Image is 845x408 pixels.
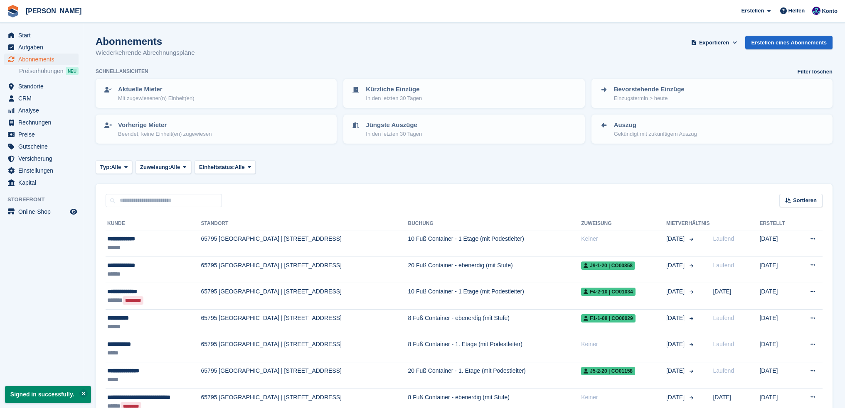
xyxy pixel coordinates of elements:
span: Einstellungen [18,165,68,176]
a: menu [4,93,79,104]
a: Jüngste Auszüge In den letzten 30 Tagen [344,115,584,143]
span: CRM [18,93,68,104]
th: Kunde [106,217,201,230]
td: 10 Fuß Container - 1 Etage (mit Podestleiter) [408,283,581,310]
p: Bevorstehende Einzüge [614,85,685,94]
a: menu [4,129,79,140]
a: Vorschau-Shop [69,207,79,217]
a: Kürzliche Einzüge In den letzten 30 Tagen [344,80,584,107]
td: [DATE] [759,283,797,310]
span: [DATE] [713,288,731,295]
span: F4-2-10 | co01034 [581,288,635,296]
a: menu [4,81,79,92]
p: Gekündigt mit zukünftigem Auszug [614,130,697,138]
span: J9-1-20 | co00858 [581,261,635,270]
a: menu [4,42,79,53]
span: Start [18,29,68,41]
td: 65795 [GEOGRAPHIC_DATA] | [STREET_ADDRESS] [201,336,408,362]
span: Kapital [18,177,68,188]
p: Mit zugewiesener(n) Einheit(en) [118,94,195,103]
a: menu [4,165,79,176]
span: [DATE] [666,340,686,349]
span: [DATE] [666,393,686,402]
a: Bevorstehende Einzüge Einzugstermin > heute [592,80,832,107]
span: Laufend [713,315,734,321]
span: Preise [18,129,68,140]
div: NEU [66,67,79,75]
span: Rechnungen [18,117,68,128]
button: Typ: Alle [96,160,132,174]
td: [DATE] [759,336,797,362]
td: 65795 [GEOGRAPHIC_DATA] | [STREET_ADDRESS] [201,257,408,283]
span: Alle [170,163,180,171]
th: Erstellt [759,217,797,230]
td: 20 Fuß Container - 1. Etage (mit Podestleiter) [408,362,581,389]
a: [PERSON_NAME] [22,4,85,18]
span: Sortieren [793,196,817,205]
h6: Schnellansichten [96,68,148,75]
a: menu [4,29,79,41]
span: Online-Shop [18,206,68,217]
span: Typ: [100,163,111,171]
a: menu [4,141,79,152]
span: Konto [822,7,838,15]
span: J5-2-20 | co01158 [581,367,635,375]
td: 8 Fuß Container - ebenerdig (mit Stufe) [408,309,581,336]
td: 20 Fuß Container - ebenerdig (mit Stufe) [408,257,581,283]
td: [DATE] [759,230,797,257]
button: Exportieren [690,36,739,49]
td: [DATE] [759,257,797,283]
td: 65795 [GEOGRAPHIC_DATA] | [STREET_ADDRESS] [201,230,408,257]
span: [DATE] [713,394,731,401]
a: menu [4,153,79,164]
span: [DATE] [666,261,686,270]
button: Zuweisung: Alle [135,160,191,174]
p: Aktuelle Mieter [118,85,195,94]
td: 65795 [GEOGRAPHIC_DATA] | [STREET_ADDRESS] [201,309,408,336]
span: Einheitstatus: [199,163,235,171]
div: Keiner [581,340,666,349]
a: Vorherige Mieter Beendet, keine Einheit(en) zugewiesen [96,115,336,143]
span: Aufgaben [18,42,68,53]
td: [DATE] [759,309,797,336]
a: Aktuelle Mieter Mit zugewiesener(n) Einheit(en) [96,80,336,107]
p: In den letzten 30 Tagen [366,130,422,138]
span: Alle [111,163,121,171]
span: Storefront [7,195,83,204]
a: menu [4,117,79,128]
p: Wiederkehrende Abrechnungspläne [96,48,195,58]
p: Kürzliche Einzüge [366,85,422,94]
a: menu [4,105,79,116]
span: Analyse [18,105,68,116]
span: Laufend [713,367,734,374]
p: Vorherige Mieter [118,120,212,130]
h1: Abonnements [96,36,195,47]
span: Laufend [713,235,734,242]
span: Gutscheine [18,141,68,152]
button: Einheitstatus: Alle [195,160,256,174]
span: Laufend [713,341,734,347]
span: Abonnements [18,54,68,65]
p: Signed in successfully. [5,386,91,403]
span: [DATE] [666,314,686,322]
td: [DATE] [759,362,797,389]
p: Beendet, keine Einheit(en) zugewiesen [118,130,212,138]
span: Alle [235,163,245,171]
td: 10 Fuß Container - 1 Etage (mit Podestleiter) [408,230,581,257]
span: Erstellen [741,7,764,15]
th: Buchung [408,217,581,230]
span: [DATE] [666,287,686,296]
span: F1-1-08 | co00029 [581,314,635,322]
span: [DATE] [666,366,686,375]
p: Einzugstermin > heute [614,94,685,103]
th: Zuweisung [581,217,666,230]
p: Auszug [614,120,697,130]
th: Mietverhältnis [666,217,710,230]
a: Preiserhöhungen NEU [19,66,79,76]
span: [DATE] [666,235,686,243]
span: Standorte [18,81,68,92]
a: Speisekarte [4,206,79,217]
span: Preiserhöhungen [19,67,64,75]
span: Laufend [713,262,734,269]
td: 65795 [GEOGRAPHIC_DATA] | [STREET_ADDRESS] [201,283,408,310]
